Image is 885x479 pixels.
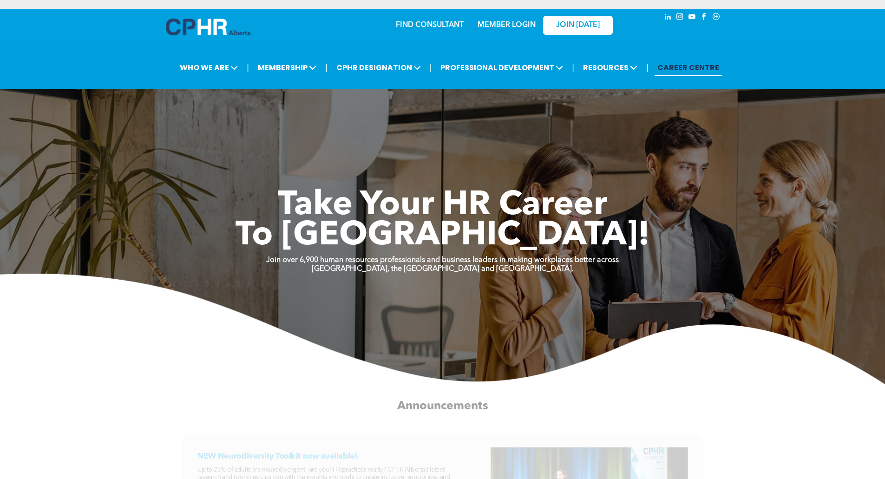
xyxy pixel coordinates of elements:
[430,58,432,77] li: |
[699,12,709,24] a: facebook
[255,59,319,76] span: MEMBERSHIP
[687,12,697,24] a: youtube
[278,189,607,223] span: Take Your HR Career
[166,19,250,35] img: A blue and white logo for cp alberta
[556,21,600,30] span: JOIN [DATE]
[580,59,640,76] span: RESOURCES
[334,59,424,76] span: CPHR DESIGNATION
[266,256,619,264] strong: Join over 6,900 human resources professionals and business leaders in making workplaces better ac...
[572,58,574,77] li: |
[675,12,685,24] a: instagram
[396,21,464,29] a: FIND CONSULTANT
[325,58,328,77] li: |
[177,59,241,76] span: WHO WE ARE
[312,265,574,273] strong: [GEOGRAPHIC_DATA], the [GEOGRAPHIC_DATA] and [GEOGRAPHIC_DATA].
[711,12,721,24] a: Social network
[663,12,673,24] a: linkedin
[397,400,488,412] span: Announcements
[247,58,249,77] li: |
[646,58,649,77] li: |
[438,59,566,76] span: PROFESSIONAL DEVELOPMENT
[236,219,650,253] span: To [GEOGRAPHIC_DATA]!
[655,59,722,76] a: CAREER CENTRE
[478,21,536,29] a: MEMBER LOGIN
[197,453,358,460] span: NEW Neurodiversity Toolkit now available!
[543,16,613,35] a: JOIN [DATE]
